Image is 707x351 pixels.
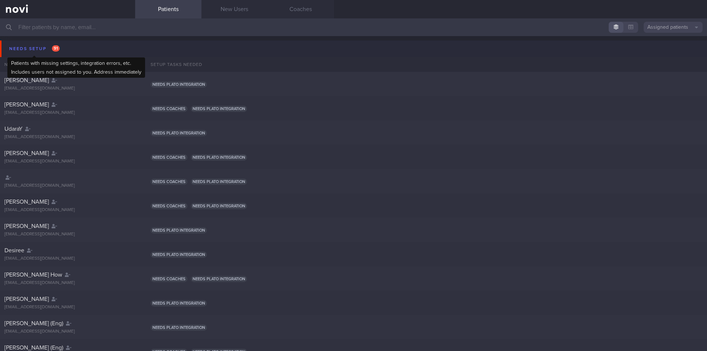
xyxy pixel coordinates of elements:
[4,232,131,237] div: [EMAIL_ADDRESS][DOMAIN_NAME]
[151,300,207,306] span: Needs plato integration
[151,324,207,331] span: Needs plato integration
[4,280,131,286] div: [EMAIL_ADDRESS][DOMAIN_NAME]
[191,276,247,282] span: Needs plato integration
[191,154,247,161] span: Needs plato integration
[151,179,187,185] span: Needs coaches
[4,159,131,164] div: [EMAIL_ADDRESS][DOMAIN_NAME]
[151,227,207,234] span: Needs plato integration
[4,110,131,116] div: [EMAIL_ADDRESS][DOMAIN_NAME]
[191,106,247,112] span: Needs plato integration
[4,256,131,262] div: [EMAIL_ADDRESS][DOMAIN_NAME]
[4,345,63,351] span: [PERSON_NAME] (Eng)
[4,305,131,310] div: [EMAIL_ADDRESS][DOMAIN_NAME]
[191,203,247,209] span: Needs plato integration
[4,248,24,253] span: Desiree
[4,296,49,302] span: [PERSON_NAME]
[151,203,187,209] span: Needs coaches
[4,223,49,229] span: [PERSON_NAME]
[4,86,131,91] div: [EMAIL_ADDRESS][DOMAIN_NAME]
[191,179,247,185] span: Needs plato integration
[4,134,131,140] div: [EMAIL_ADDRESS][DOMAIN_NAME]
[151,106,187,112] span: Needs coaches
[4,126,22,132] span: UdaraY
[151,81,207,88] span: Needs plato integration
[151,276,187,282] span: Needs coaches
[146,57,707,72] div: Setup tasks needed
[4,320,63,326] span: [PERSON_NAME] (Eng)
[644,22,703,33] button: Assigned patients
[4,199,49,205] span: [PERSON_NAME]
[151,252,207,258] span: Needs plato integration
[4,329,131,334] div: [EMAIL_ADDRESS][DOMAIN_NAME]
[4,183,131,189] div: [EMAIL_ADDRESS][DOMAIN_NAME]
[106,57,135,72] div: Chats
[4,77,49,83] span: [PERSON_NAME]
[4,102,49,108] span: [PERSON_NAME]
[7,44,61,54] div: Needs setup
[4,150,49,156] span: [PERSON_NAME]
[52,45,60,52] span: 91
[4,272,62,278] span: [PERSON_NAME] How
[151,154,187,161] span: Needs coaches
[4,207,131,213] div: [EMAIL_ADDRESS][DOMAIN_NAME]
[151,130,207,136] span: Needs plato integration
